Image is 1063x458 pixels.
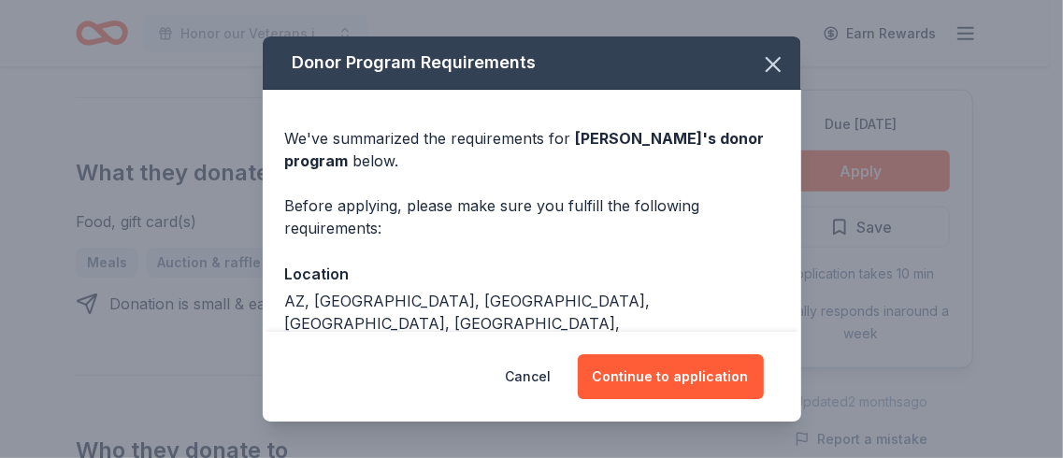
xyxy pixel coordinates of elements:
[285,194,779,239] div: Before applying, please make sure you fulfill the following requirements:
[285,290,779,379] div: AZ, [GEOGRAPHIC_DATA], [GEOGRAPHIC_DATA], [GEOGRAPHIC_DATA], [GEOGRAPHIC_DATA], [GEOGRAPHIC_DATA]...
[578,354,764,399] button: Continue to application
[263,36,801,90] div: Donor Program Requirements
[285,262,779,286] div: Location
[506,354,552,399] button: Cancel
[285,127,779,172] div: We've summarized the requirements for below.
